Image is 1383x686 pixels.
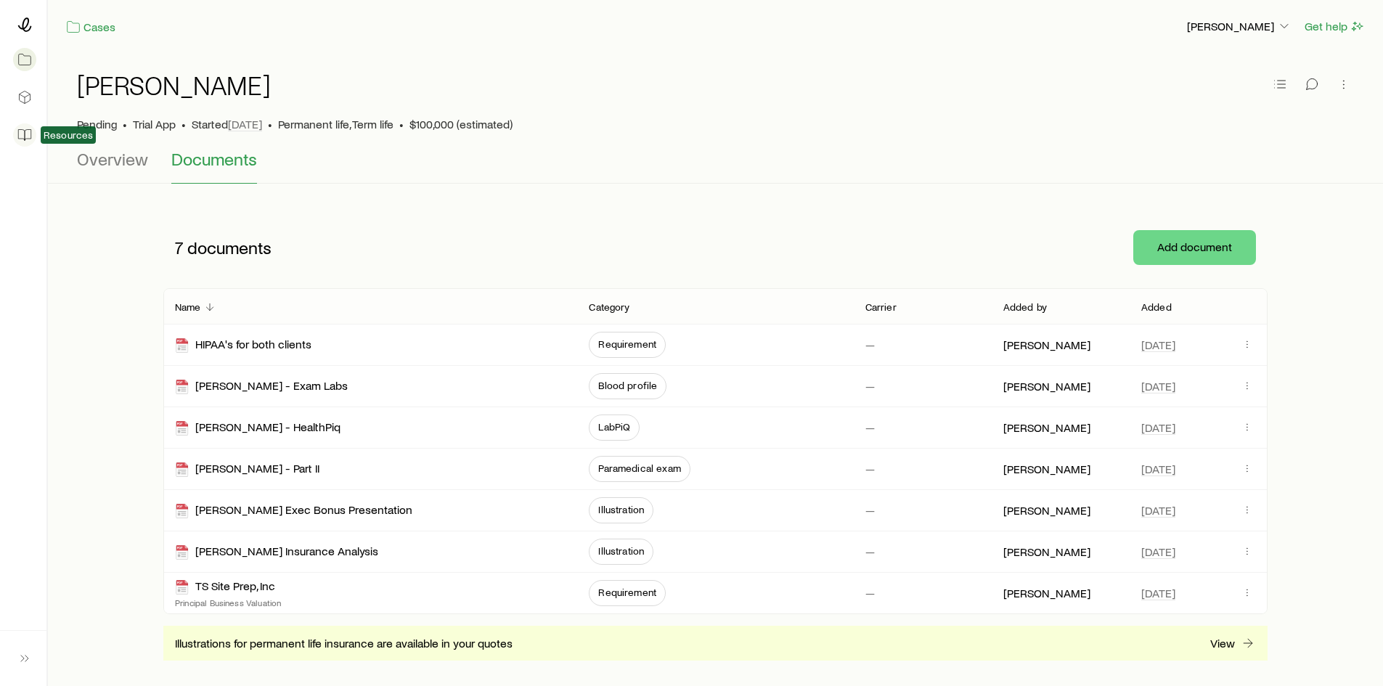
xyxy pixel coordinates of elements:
[1141,338,1175,352] span: [DATE]
[175,502,412,519] div: [PERSON_NAME] Exec Bonus Presentation
[278,117,393,131] span: Permanent life, Term life
[77,149,148,169] span: Overview
[1186,18,1292,36] button: [PERSON_NAME]
[409,117,513,131] span: $100,000 (estimated)
[77,149,1354,184] div: Case details tabs
[1141,420,1175,435] span: [DATE]
[1210,636,1235,650] p: View
[1003,338,1090,352] p: [PERSON_NAME]
[865,338,875,352] p: —
[598,338,656,350] span: Requirement
[865,420,875,435] p: —
[598,380,657,391] span: Blood profile
[268,117,272,131] span: •
[865,301,897,313] p: Carrier
[175,636,513,650] span: Illustrations for permanent life insurance are available in your quotes
[192,117,262,131] p: Started
[175,579,275,595] div: TS Site Prep, Inc
[1141,544,1175,559] span: [DATE]
[1141,503,1175,518] span: [DATE]
[598,587,656,598] span: Requirement
[133,117,176,131] span: Trial App
[1304,18,1366,35] button: Get help
[175,544,378,560] div: [PERSON_NAME] Insurance Analysis
[598,504,644,515] span: Illustration
[598,421,630,433] span: LabPiQ
[171,149,257,169] span: Documents
[175,237,183,258] span: 7
[175,597,281,608] p: Principal Business Valuation
[77,117,117,131] p: Pending
[181,117,186,131] span: •
[228,117,262,131] span: [DATE]
[865,379,875,393] p: —
[1003,586,1090,600] p: [PERSON_NAME]
[865,462,875,476] p: —
[175,337,311,354] div: HIPAA's for both clients
[399,117,404,131] span: •
[175,301,201,313] p: Name
[175,378,348,395] div: [PERSON_NAME] - Exam Labs
[1003,462,1090,476] p: [PERSON_NAME]
[1003,379,1090,393] p: [PERSON_NAME]
[1141,301,1172,313] p: Added
[589,301,629,313] p: Category
[598,462,681,474] span: Paramedical exam
[598,545,644,557] span: Illustration
[187,237,272,258] span: documents
[1003,301,1047,313] p: Added by
[44,129,93,141] span: Resources
[1133,230,1256,265] button: Add document
[1003,503,1090,518] p: [PERSON_NAME]
[1141,462,1175,476] span: [DATE]
[1141,379,1175,393] span: [DATE]
[1187,19,1292,33] p: [PERSON_NAME]
[1003,544,1090,559] p: [PERSON_NAME]
[123,117,127,131] span: •
[175,420,340,436] div: [PERSON_NAME] - HealthPiq
[77,70,271,99] h1: [PERSON_NAME]
[65,19,116,36] a: Cases
[865,586,875,600] p: —
[1003,420,1090,435] p: [PERSON_NAME]
[1209,635,1256,652] a: View
[865,503,875,518] p: —
[1141,586,1175,600] span: [DATE]
[175,461,319,478] div: [PERSON_NAME] - Part II
[865,544,875,559] p: —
